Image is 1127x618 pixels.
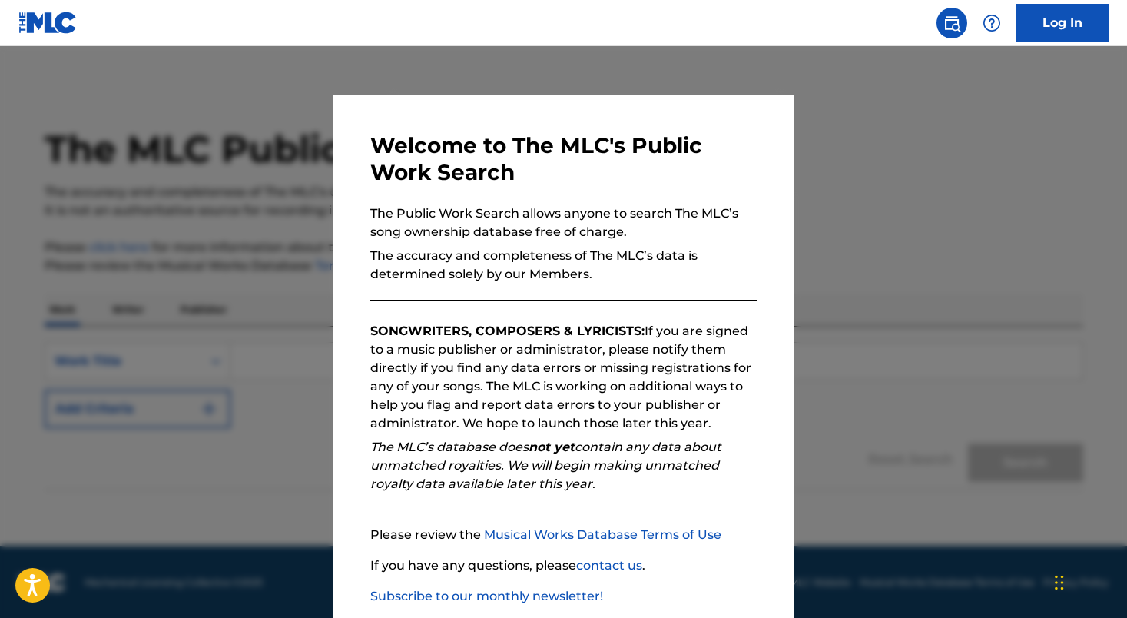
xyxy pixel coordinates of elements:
strong: SONGWRITERS, COMPOSERS & LYRICISTS: [370,324,645,338]
a: Log In [1016,4,1109,42]
iframe: Chat Widget [1050,544,1127,618]
div: Help [976,8,1007,38]
img: search [943,14,961,32]
p: Please review the [370,526,757,544]
p: If you are signed to a music publisher or administrator, please notify them directly if you find ... [370,322,757,433]
p: The Public Work Search allows anyone to search The MLC’s song ownership database free of charge. [370,204,757,241]
a: Public Search [936,8,967,38]
strong: not yet [529,440,575,454]
p: The accuracy and completeness of The MLC’s data is determined solely by our Members. [370,247,757,284]
a: Musical Works Database Terms of Use [484,527,721,542]
a: Subscribe to our monthly newsletter! [370,589,603,603]
a: contact us [576,558,642,573]
p: If you have any questions, please . [370,557,757,575]
img: help [983,14,1001,32]
img: MLC Logo [18,12,78,34]
h3: Welcome to The MLC's Public Work Search [370,132,757,186]
div: Drag [1055,560,1064,606]
em: The MLC’s database does contain any data about unmatched royalties. We will begin making unmatche... [370,440,721,491]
